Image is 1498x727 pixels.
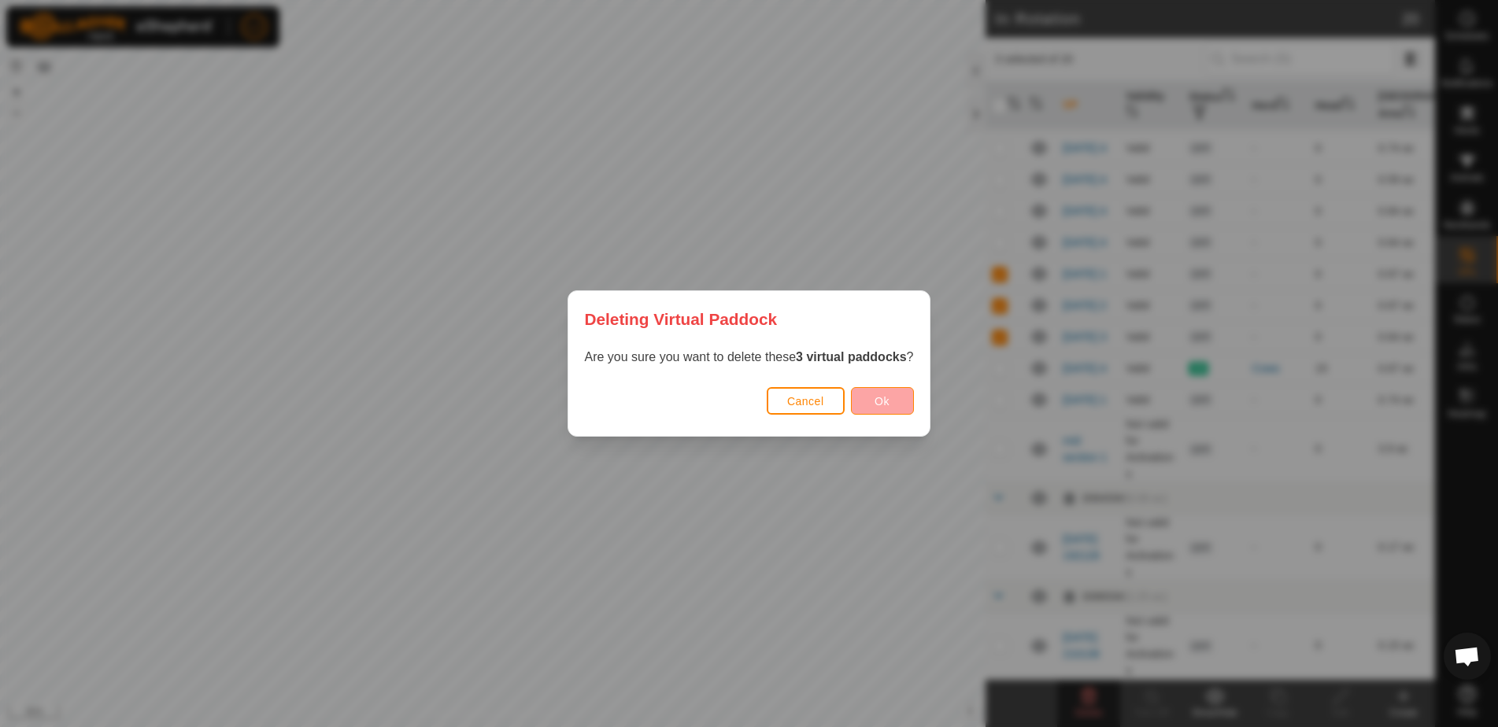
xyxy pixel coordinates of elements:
[851,387,914,415] button: Ok
[796,350,907,363] strong: 3 virtual paddocks
[787,395,824,408] span: Cancel
[584,307,777,331] span: Deleting Virtual Paddock
[1444,633,1491,680] div: Open chat
[875,395,890,408] span: Ok
[584,350,913,363] span: Are you sure you want to delete these ?
[767,387,845,415] button: Cancel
